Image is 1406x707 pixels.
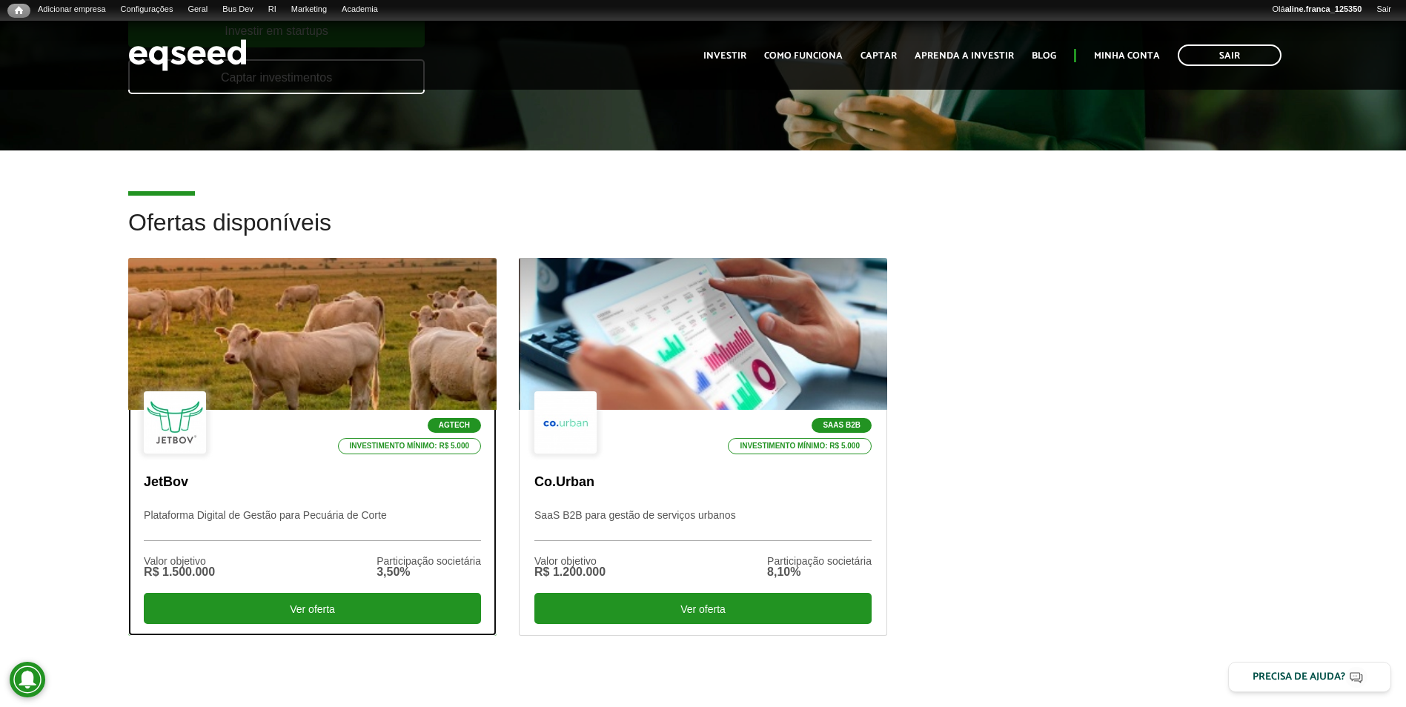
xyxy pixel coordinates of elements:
[534,566,606,578] div: R$ 1.200.000
[215,4,261,16] a: Bus Dev
[338,438,482,454] p: Investimento mínimo: R$ 5.000
[534,593,872,624] div: Ver oferta
[128,210,1278,258] h2: Ofertas disponíveis
[1285,4,1362,13] strong: aline.franca_125350
[7,4,30,18] a: Início
[534,509,872,541] p: SaaS B2B para gestão de serviços urbanos
[113,4,181,16] a: Configurações
[1094,51,1160,61] a: Minha conta
[128,36,247,75] img: EqSeed
[334,4,385,16] a: Academia
[728,438,872,454] p: Investimento mínimo: R$ 5.000
[1032,51,1056,61] a: Blog
[812,418,872,433] p: SaaS B2B
[764,51,843,61] a: Como funciona
[144,509,481,541] p: Plataforma Digital de Gestão para Pecuária de Corte
[144,593,481,624] div: Ver oferta
[284,4,334,16] a: Marketing
[15,5,23,16] span: Início
[703,51,746,61] a: Investir
[767,556,872,566] div: Participação societária
[377,566,481,578] div: 3,50%
[180,4,215,16] a: Geral
[428,418,481,433] p: Agtech
[1178,44,1281,66] a: Sair
[534,474,872,491] p: Co.Urban
[377,556,481,566] div: Participação societária
[128,258,497,636] a: Agtech Investimento mínimo: R$ 5.000 JetBov Plataforma Digital de Gestão para Pecuária de Corte V...
[261,4,284,16] a: RI
[915,51,1014,61] a: Aprenda a investir
[144,566,215,578] div: R$ 1.500.000
[1265,4,1370,16] a: Oláaline.franca_125350
[144,474,481,491] p: JetBov
[1369,4,1399,16] a: Sair
[860,51,897,61] a: Captar
[519,258,887,636] a: SaaS B2B Investimento mínimo: R$ 5.000 Co.Urban SaaS B2B para gestão de serviços urbanos Valor ob...
[534,556,606,566] div: Valor objetivo
[144,556,215,566] div: Valor objetivo
[30,4,113,16] a: Adicionar empresa
[767,566,872,578] div: 8,10%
